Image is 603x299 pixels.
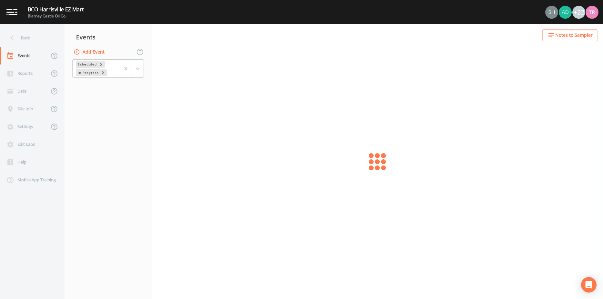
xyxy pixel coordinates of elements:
div: Blarney Castle Oil Co. [28,13,84,19]
div: Aimee Dumas [558,6,572,19]
div: BCO Harrisville EZ Mart [28,5,84,13]
div: +22 [572,6,585,19]
div: In Progress [76,69,100,76]
div: Scheduled [76,61,98,68]
div: Remove In Progress [100,69,107,76]
div: shaynee@enviro-britesolutions.com [545,6,558,19]
div: Open Intercom Messenger [581,277,597,293]
span: Notes to Sampler [555,31,593,39]
div: Remove Scheduled [98,61,105,68]
img: 939099765a07141c2f55256aeaad4ea5 [586,6,598,19]
img: 0c990c1840edeb35a1cda5a7759fdb3c [559,6,572,19]
button: Add Event [72,46,107,58]
img: 726fd29fcef06c5d4d94ec3380ebb1a1 [545,6,558,19]
img: logo [6,9,17,15]
button: Notes to Sampler [542,29,598,41]
div: Events [65,29,152,45]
